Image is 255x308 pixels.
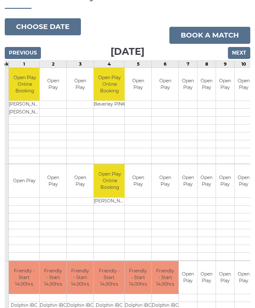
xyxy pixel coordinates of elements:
[125,261,151,294] td: Friendly - Start 14.00hrs
[152,165,178,198] td: Open Play
[216,165,234,198] td: Open Play
[216,61,235,68] td: 9
[152,61,179,68] td: 6
[216,261,234,294] td: Open Play
[67,68,93,101] td: Open Play
[235,68,253,101] td: Open Play
[94,198,126,206] td: [PERSON_NAME]
[9,165,39,198] td: Open Play
[125,68,151,101] td: Open Play
[94,165,126,198] td: Open Play Online Booking
[152,261,178,294] td: Friendly - Start 14.00hrs
[9,61,40,68] td: 1
[197,68,216,101] td: Open Play
[9,101,41,109] td: [PERSON_NAME]
[5,47,41,59] input: Previous
[235,261,253,294] td: Open Play
[94,61,125,68] td: 4
[216,68,234,101] td: Open Play
[94,261,124,294] td: Friendly - Start 14.00hrs
[235,61,253,68] td: 10
[169,27,250,44] a: Book a match
[67,61,94,68] td: 3
[5,19,81,36] button: Choose date
[94,68,125,101] td: Open Play Online Booking
[9,261,39,294] td: Friendly - Start 14.00hrs
[179,61,197,68] td: 7
[9,68,41,101] td: Open Play Online Booking
[40,61,67,68] td: 2
[179,165,197,198] td: Open Play
[9,109,41,117] td: [PERSON_NAME]
[125,165,151,198] td: Open Play
[179,261,197,294] td: Open Play
[152,68,178,101] td: Open Play
[179,68,197,101] td: Open Play
[125,61,152,68] td: 5
[197,165,216,198] td: Open Play
[67,165,93,198] td: Open Play
[94,101,125,109] td: Beverley PINK
[40,68,66,101] td: Open Play
[40,261,66,294] td: Friendly - Start 14.00hrs
[197,61,216,68] td: 8
[197,261,216,294] td: Open Play
[40,165,66,198] td: Open Play
[228,47,250,59] input: Next
[235,165,253,198] td: Open Play
[67,261,93,294] td: Friendly - Start 14.00hrs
